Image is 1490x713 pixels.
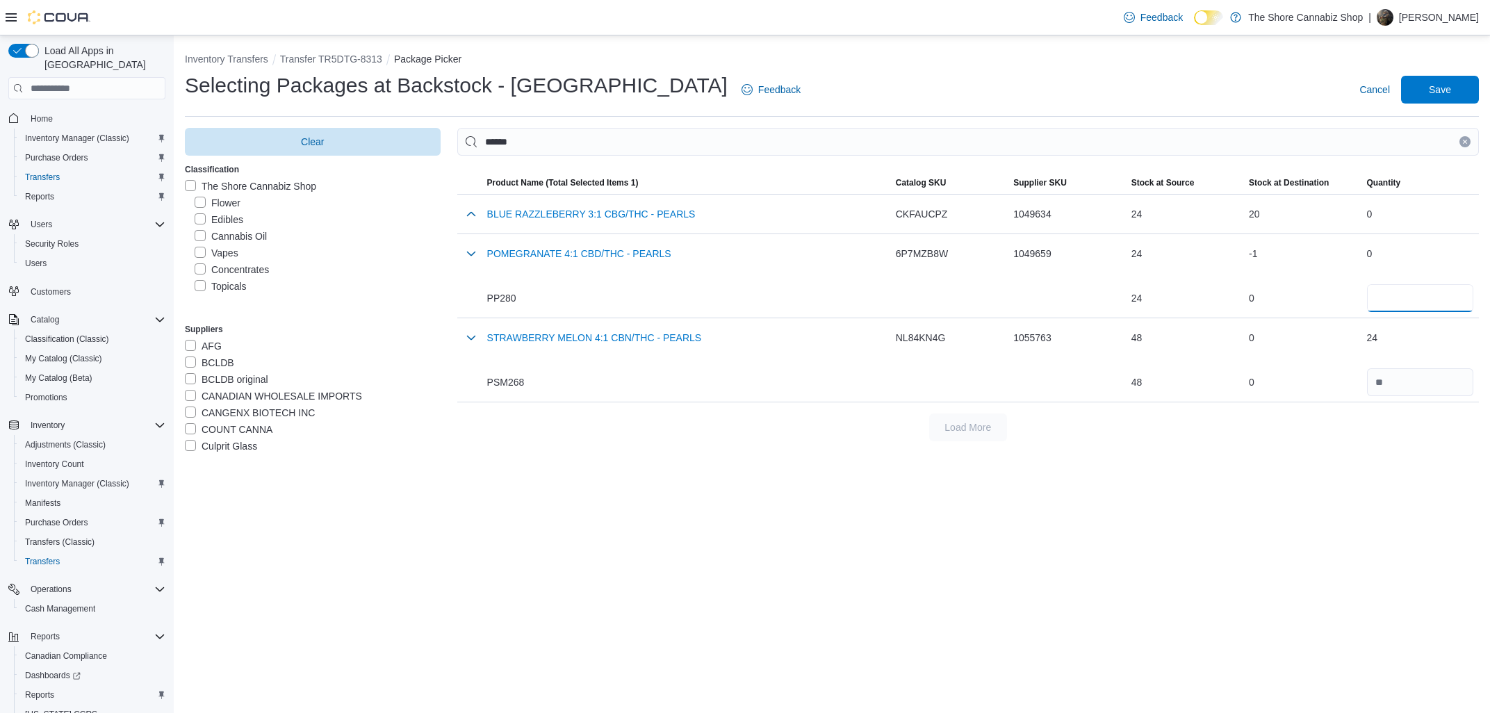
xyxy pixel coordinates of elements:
span: Classification (Classic) [25,334,109,345]
span: Security Roles [25,238,79,249]
button: Cash Management [14,599,171,618]
span: Adjustments (Classic) [19,436,165,453]
span: Promotions [25,392,67,403]
button: Catalog [25,311,65,328]
span: Cancel [1359,83,1390,97]
span: Inventory Manager (Classic) [19,475,165,492]
span: Dashboards [25,670,81,681]
button: Reports [14,685,171,705]
div: 0 [1249,291,1355,305]
div: 24 [1131,291,1238,305]
div: 48 [1131,331,1238,345]
span: My Catalog (Classic) [25,353,102,364]
span: Canadian Compliance [25,650,107,662]
button: Transfer TR5DTG-8313 [280,54,382,65]
img: Cova [28,10,90,24]
span: Load All Apps in [GEOGRAPHIC_DATA] [39,44,165,72]
a: Transfers (Classic) [19,534,100,550]
label: Topicals [195,278,247,295]
button: Catalog SKU [890,172,1008,194]
button: Inventory Transfers [185,54,268,65]
div: NL84KN4G [896,331,1002,345]
span: Transfers [25,172,60,183]
span: My Catalog (Beta) [25,372,92,384]
span: Purchase Orders [19,149,165,166]
nav: An example of EuiBreadcrumbs [185,52,1479,69]
span: Feedback [758,83,801,97]
span: Stock at Destination [1249,177,1329,188]
span: Inventory Count [19,456,165,473]
span: Reports [31,631,60,642]
span: Users [19,255,165,272]
button: BLUE RAZZLEBERRY 3:1 CBG/THC - PEARLS [487,208,696,220]
span: Feedback [1140,10,1183,24]
a: Feedback [1118,3,1188,31]
span: Inventory Count [25,459,84,470]
span: Reports [25,191,54,202]
button: Purchase Orders [14,148,171,167]
span: Customers [25,283,165,300]
button: Save [1401,76,1479,104]
a: Reports [19,188,60,205]
input: Dark Mode [1194,10,1223,25]
div: PP280 [487,291,516,305]
button: Supplier SKU [1008,172,1125,194]
span: Reports [25,689,54,700]
a: Classification (Classic) [19,331,115,347]
button: Load More [929,413,1007,441]
button: Canadian Compliance [14,646,171,666]
span: Canadian Compliance [19,648,165,664]
div: 0 [1367,207,1474,221]
span: Reports [19,188,165,205]
p: [PERSON_NAME] [1399,9,1479,26]
button: Transfers (Classic) [14,532,171,552]
a: Canadian Compliance [19,648,113,664]
a: Reports [19,687,60,703]
span: Operations [25,581,165,598]
button: Reports [25,628,65,645]
button: Security Roles [14,234,171,254]
a: Inventory Manager (Classic) [19,475,135,492]
button: Cancel [1354,76,1395,104]
label: BCLDB original [185,371,268,388]
div: 24 [1131,207,1238,221]
span: Inventory Manager (Classic) [19,130,165,147]
button: Purchase Orders [14,513,171,532]
label: Cannabis Oil [195,228,267,245]
button: Users [3,215,171,234]
span: Promotions [19,389,165,406]
h1: Selecting Packages at Backstock - [GEOGRAPHIC_DATA] [185,72,728,99]
span: Cash Management [19,600,165,617]
a: Security Roles [19,236,84,252]
button: Reports [3,627,171,646]
span: Inventory Manager (Classic) [25,133,129,144]
span: Users [25,258,47,269]
a: Adjustments (Classic) [19,436,111,453]
button: Classification (Classic) [14,329,171,349]
span: Product Name (Total Selected Items 1) [487,177,639,188]
span: Supplier SKU [1013,177,1067,188]
button: Adjustments (Classic) [14,435,171,454]
label: COUNT CANNA [185,421,272,438]
button: Customers [3,281,171,302]
a: Purchase Orders [19,149,94,166]
span: Transfers [19,553,165,570]
label: Vapes [195,245,238,261]
div: PSM268 [487,375,525,389]
div: 20 [1249,207,1355,221]
button: Manifests [14,493,171,513]
div: CKFAUCPZ [896,207,1002,221]
button: Reports [14,187,171,206]
span: Transfers (Classic) [25,536,95,548]
label: Flower [195,195,240,211]
button: Promotions [14,388,171,407]
span: Purchase Orders [25,517,88,528]
span: My Catalog (Beta) [19,370,165,386]
span: Manifests [25,498,60,509]
div: 0 [1249,375,1355,389]
button: Catalog [3,310,171,329]
button: Inventory [3,416,171,435]
a: Promotions [19,389,73,406]
span: Dashboards [19,667,165,684]
a: Transfers [19,553,65,570]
